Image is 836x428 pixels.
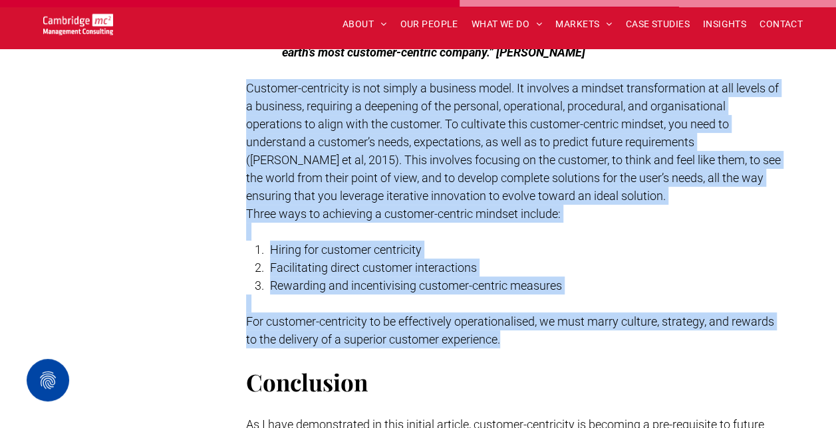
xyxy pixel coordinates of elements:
[43,15,113,29] a: Your Business Transformed | Cambridge Management Consulting
[246,314,774,346] span: For customer-centricity to be effectively operationalised, we must marry culture, strategy, and r...
[393,14,464,35] a: OUR PEOPLE
[549,14,619,35] a: MARKETS
[465,14,549,35] a: WHAT WE DO
[270,261,477,274] span: Facilitating direct customer interactions
[246,207,561,221] span: Three ways to achieving a customer-centric mindset include:
[43,13,113,35] img: Go to Homepage
[696,14,753,35] a: INSIGHTS
[246,81,781,203] span: Customer-centricity is not simply a business model. It involves a mindset transformation at all l...
[270,243,422,257] span: Hiring for customer centricity
[270,278,562,292] span: Rewarding and incentivising customer-centric measures
[753,14,809,35] a: CONTACT
[619,14,696,35] a: CASE STUDIES
[336,14,394,35] a: ABOUT
[246,366,368,397] span: Conclusion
